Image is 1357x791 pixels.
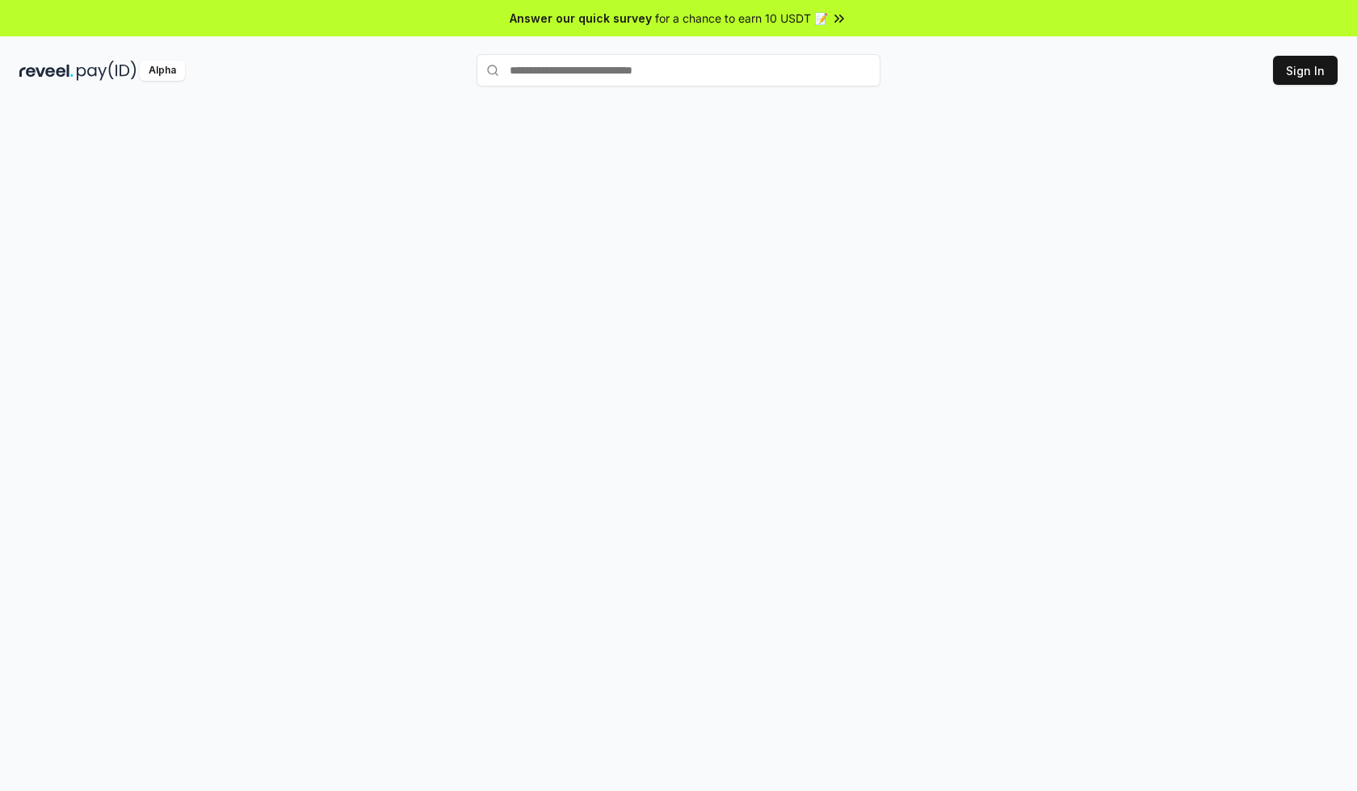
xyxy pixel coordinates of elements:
[1273,56,1338,85] button: Sign In
[19,61,74,81] img: reveel_dark
[77,61,137,81] img: pay_id
[655,10,828,27] span: for a chance to earn 10 USDT 📝
[510,10,652,27] span: Answer our quick survey
[140,61,185,81] div: Alpha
